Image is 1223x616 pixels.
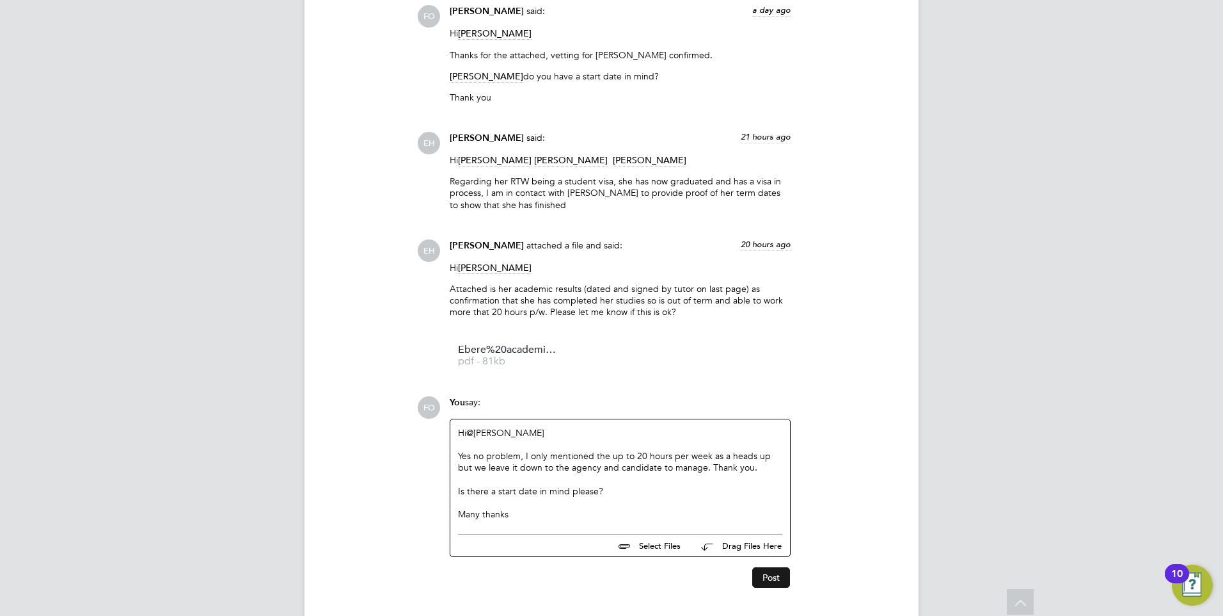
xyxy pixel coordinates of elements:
[450,175,791,211] p: Regarding her RTW being a student visa, she has now graduated and has a visa in process, I am in ...
[691,533,782,560] button: Drag Files Here
[458,485,782,497] div: Is there a start date in mind please?
[418,132,440,154] span: EH
[450,240,524,251] span: [PERSON_NAME]
[450,133,524,143] span: [PERSON_NAME]
[741,239,791,250] span: 20 hours ago
[418,5,440,28] span: FO
[526,5,545,17] span: said:
[534,154,608,166] span: [PERSON_NAME]
[450,283,791,318] p: Attached is her academic results (dated and signed by tutor on last page) as confirmation that sh...
[458,345,560,366] a: Ebere%20academic%20results pdf - 81kb
[1172,565,1213,606] button: Open Resource Center, 10 new notifications
[458,508,782,520] div: Many thanks
[458,28,532,40] span: [PERSON_NAME]
[458,427,782,521] div: Hi ​
[450,6,524,17] span: [PERSON_NAME]
[450,70,791,82] p: do you have a start date in mind?
[458,357,560,366] span: pdf - 81kb
[1171,574,1183,590] div: 10
[526,132,545,143] span: said:
[450,49,791,61] p: Thanks for the attached, vetting for [PERSON_NAME] confirmed.
[466,427,544,439] a: @[PERSON_NAME]
[458,262,532,274] span: [PERSON_NAME]
[450,92,791,103] p: Thank you
[741,131,791,142] span: 21 hours ago
[418,396,440,419] span: FO
[450,28,791,39] p: Hi
[450,396,791,419] div: say:
[450,154,791,166] p: Hi
[458,154,532,166] span: [PERSON_NAME]
[450,397,465,408] span: You
[458,345,560,355] span: Ebere%20academic%20results
[450,70,523,83] span: [PERSON_NAME]
[752,567,790,588] button: Post
[450,262,791,273] p: Hi
[418,239,440,262] span: EH
[526,239,622,251] span: attached a file and said:
[752,4,791,15] span: a day ago
[613,154,686,166] span: [PERSON_NAME]
[458,450,782,473] div: Yes no problem, I only mentioned the up to 20 hours per week as a heads up but we leave it down t...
